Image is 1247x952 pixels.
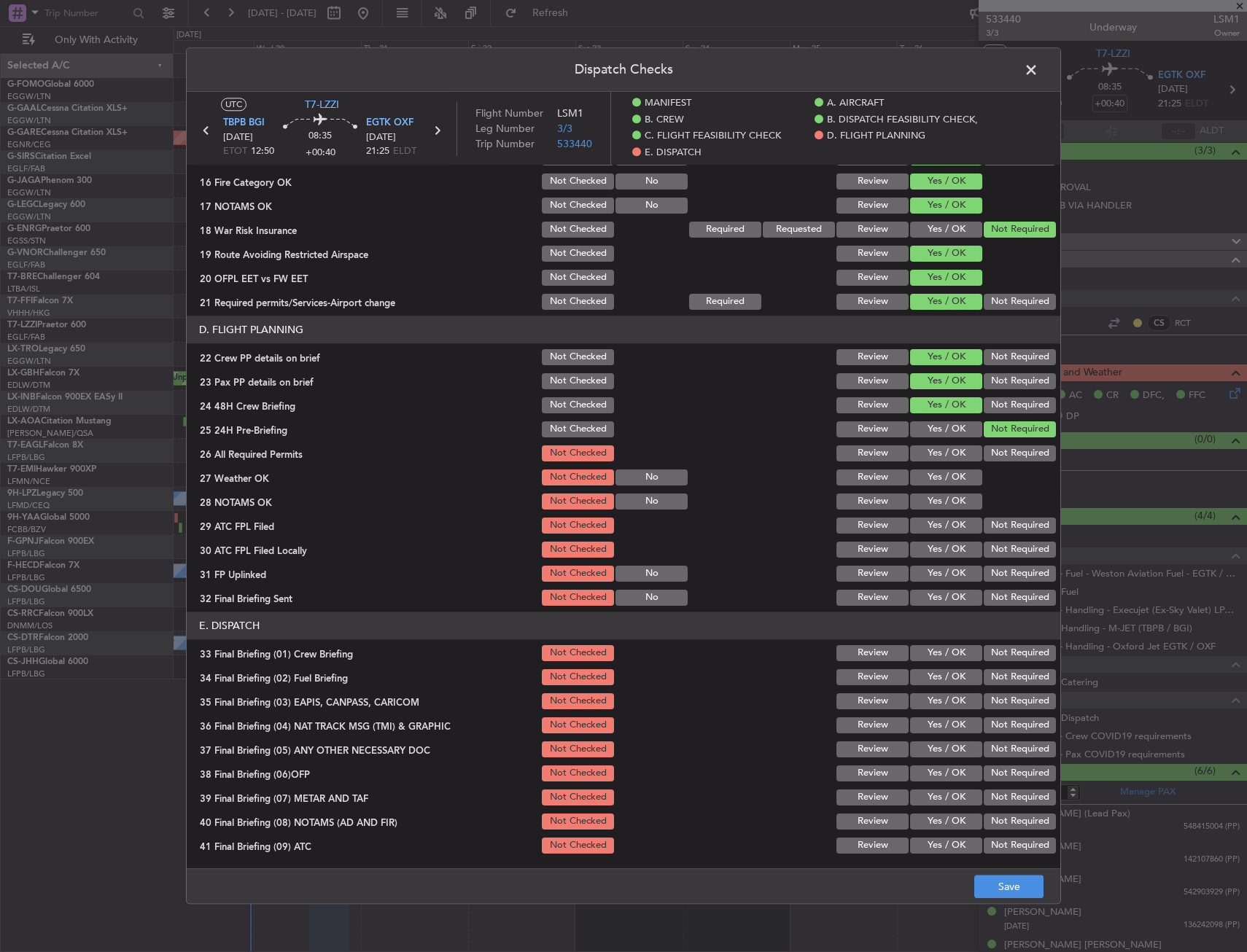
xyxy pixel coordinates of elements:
button: Not Required [984,789,1056,805]
button: Not Required [984,645,1056,661]
button: Yes / OK [910,838,982,854]
button: Yes / OK [910,566,982,582]
button: Yes / OK [910,645,982,661]
button: Not Required [984,717,1056,733]
button: Yes / OK [910,717,982,733]
button: Not Required [984,518,1056,534]
button: Not Required [984,445,1056,461]
button: Not Required [984,542,1056,558]
button: Not Required [984,765,1056,781]
button: Not Required [984,814,1056,830]
button: Yes / OK [910,270,982,286]
button: Yes / OK [910,173,982,190]
button: Yes / OK [910,198,982,214]
button: Not Required [984,222,1056,238]
button: Save [974,875,1044,899]
button: Yes / OK [910,590,982,606]
button: Yes / OK [910,789,982,805]
button: Not Required [984,421,1056,437]
button: Yes / OK [910,349,982,365]
button: Yes / OK [910,765,982,781]
button: Yes / OK [910,294,982,310]
header: Dispatch Checks [187,48,1060,92]
button: Yes / OK [910,814,982,830]
button: Not Required [984,669,1056,685]
button: Yes / OK [910,373,982,389]
button: Yes / OK [910,669,982,685]
button: Yes / OK [910,741,982,757]
button: Yes / OK [910,445,982,461]
button: Yes / OK [910,693,982,709]
button: Not Required [984,693,1056,709]
button: Yes / OK [910,246,982,262]
button: Yes / OK [910,397,982,413]
button: Yes / OK [910,542,982,558]
button: Not Required [984,741,1056,757]
button: Yes / OK [910,421,982,437]
button: Yes / OK [910,518,982,534]
button: Yes / OK [910,469,982,485]
button: Not Required [984,838,1056,854]
button: Yes / OK [910,149,982,165]
button: Not Required [984,590,1056,606]
button: Not Required [984,397,1056,413]
button: Not Required [984,566,1056,582]
button: Not Required [984,349,1056,365]
button: Yes / OK [910,493,982,510]
button: Not Required [984,149,1056,165]
button: Not Required [984,373,1056,389]
button: Yes / OK [910,222,982,238]
button: Not Required [984,294,1056,310]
